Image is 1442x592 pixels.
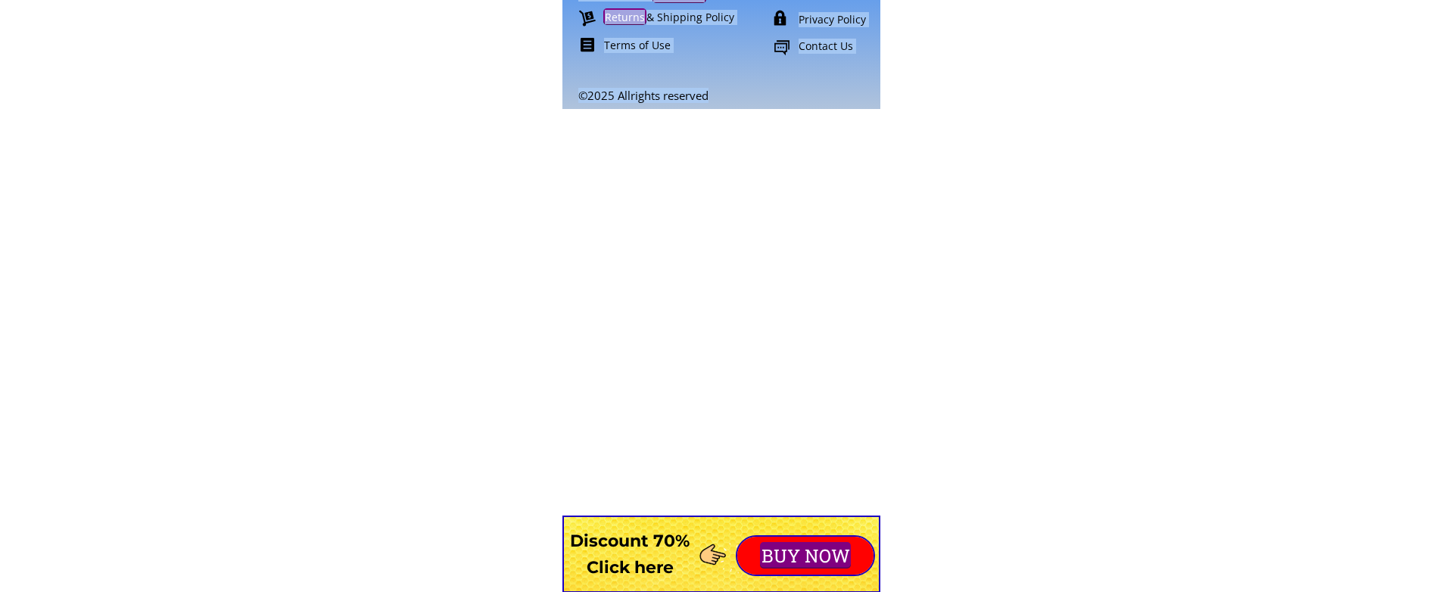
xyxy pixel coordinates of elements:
[603,10,763,25] p: & Shipping Policy
[578,89,874,102] h1: ©2025 Allrights reserved
[604,38,764,53] p: Terms of Use
[799,12,905,27] p: Privacy Policy
[799,39,910,54] p: Contact Us
[562,528,698,581] h3: Discount 70% Click here
[603,8,646,25] mark: Returns
[760,542,851,569] mark: BUY NOW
